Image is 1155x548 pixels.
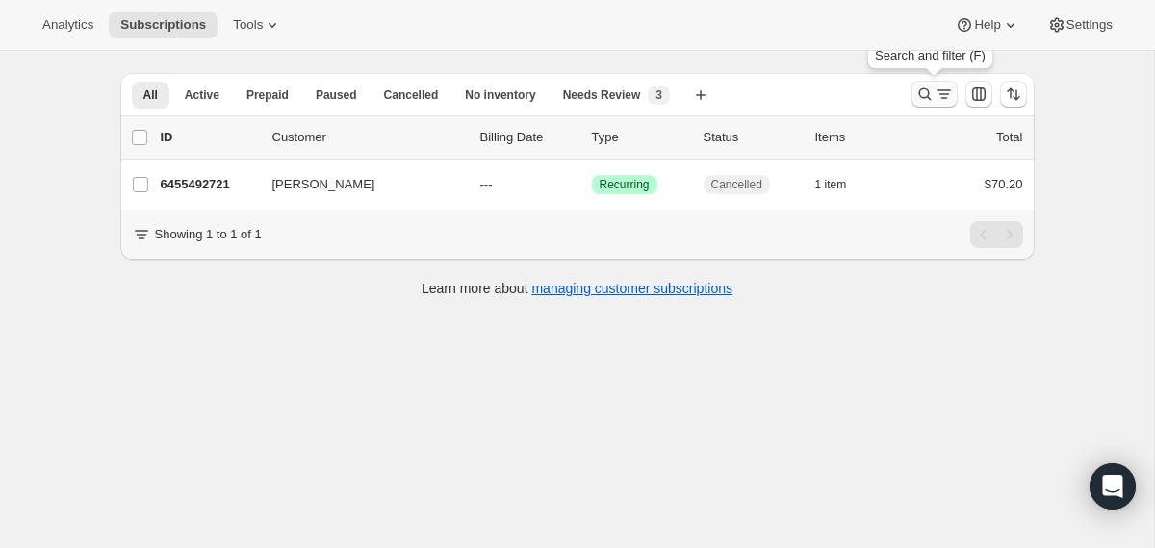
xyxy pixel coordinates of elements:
[185,87,219,103] span: Active
[985,177,1023,191] span: $70.20
[911,81,958,108] button: Search and filter results
[592,128,688,147] div: Type
[143,87,158,103] span: All
[272,128,465,147] p: Customer
[974,17,1000,33] span: Help
[815,171,868,198] button: 1 item
[161,175,257,194] p: 6455492721
[1000,81,1027,108] button: Sort the results
[996,128,1022,147] p: Total
[221,12,294,38] button: Tools
[109,12,218,38] button: Subscriptions
[31,12,105,38] button: Analytics
[531,281,732,296] a: managing customer subscriptions
[815,128,911,147] div: Items
[246,87,289,103] span: Prepaid
[161,171,1023,198] div: 6455492721[PERSON_NAME]---SuccessRecurringCancelled1 item$70.20
[42,17,93,33] span: Analytics
[161,128,257,147] p: ID
[480,128,577,147] p: Billing Date
[272,175,375,194] span: [PERSON_NAME]
[316,87,357,103] span: Paused
[155,225,262,244] p: Showing 1 to 1 of 1
[815,177,847,192] span: 1 item
[161,128,1023,147] div: IDCustomerBilling DateTypeStatusItemsTotal
[480,177,493,191] span: ---
[1066,17,1113,33] span: Settings
[384,87,439,103] span: Cancelled
[563,87,641,103] span: Needs Review
[965,81,992,108] button: Customize table column order and visibility
[685,82,716,109] button: Create new view
[655,87,662,103] span: 3
[704,128,800,147] p: Status
[465,87,535,103] span: No inventory
[943,12,1031,38] button: Help
[600,177,650,192] span: Recurring
[120,17,206,33] span: Subscriptions
[970,221,1023,248] nav: Pagination
[261,169,453,200] button: [PERSON_NAME]
[422,279,732,298] p: Learn more about
[233,17,263,33] span: Tools
[1090,463,1136,510] div: Open Intercom Messenger
[1036,12,1124,38] button: Settings
[711,177,762,192] span: Cancelled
